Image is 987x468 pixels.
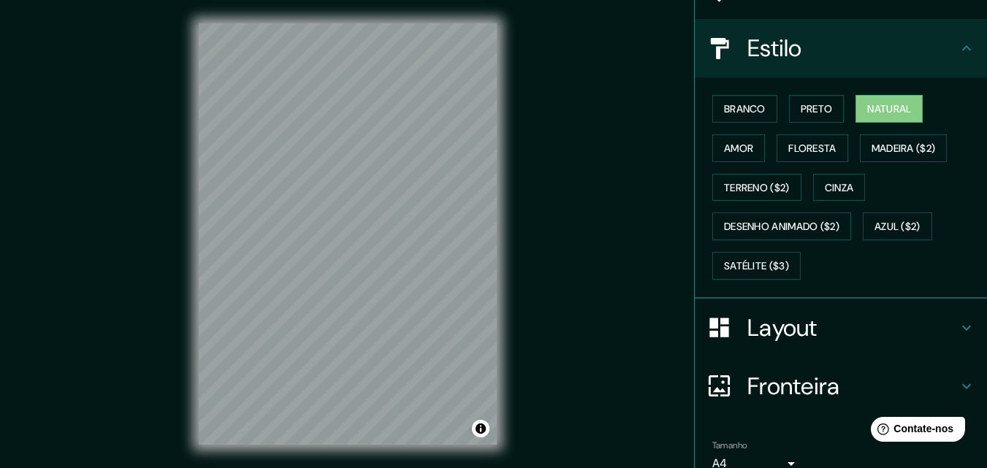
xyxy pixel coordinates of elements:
[747,371,840,402] font: Fronteira
[867,102,911,115] font: Natural
[712,95,777,123] button: Branco
[695,19,987,77] div: Estilo
[712,212,851,240] button: Desenho animado ($2)
[724,181,790,194] font: Terreno ($2)
[712,440,747,451] font: Tamanho
[712,174,801,202] button: Terreno ($2)
[199,23,497,445] canvas: Mapa
[695,299,987,357] div: Layout
[724,259,789,272] font: Satélite ($3)
[724,142,753,155] font: Amor
[857,411,971,452] iframe: Iniciador de widget de ajuda
[813,174,866,202] button: Cinza
[712,134,765,162] button: Amor
[472,420,489,437] button: Alternar atribuição
[747,33,802,64] font: Estilo
[712,252,801,280] button: Satélite ($3)
[872,142,936,155] font: Madeira ($2)
[747,312,818,343] font: Layout
[855,95,923,123] button: Natural
[863,212,932,240] button: Azul ($2)
[825,181,854,194] font: Cinza
[777,134,847,162] button: Floresta
[874,220,921,234] font: Azul ($2)
[860,134,948,162] button: Madeira ($2)
[789,95,845,123] button: Preto
[801,102,833,115] font: Preto
[724,220,839,234] font: Desenho animado ($2)
[788,142,836,155] font: Floresta
[695,357,987,415] div: Fronteira
[724,102,766,115] font: Branco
